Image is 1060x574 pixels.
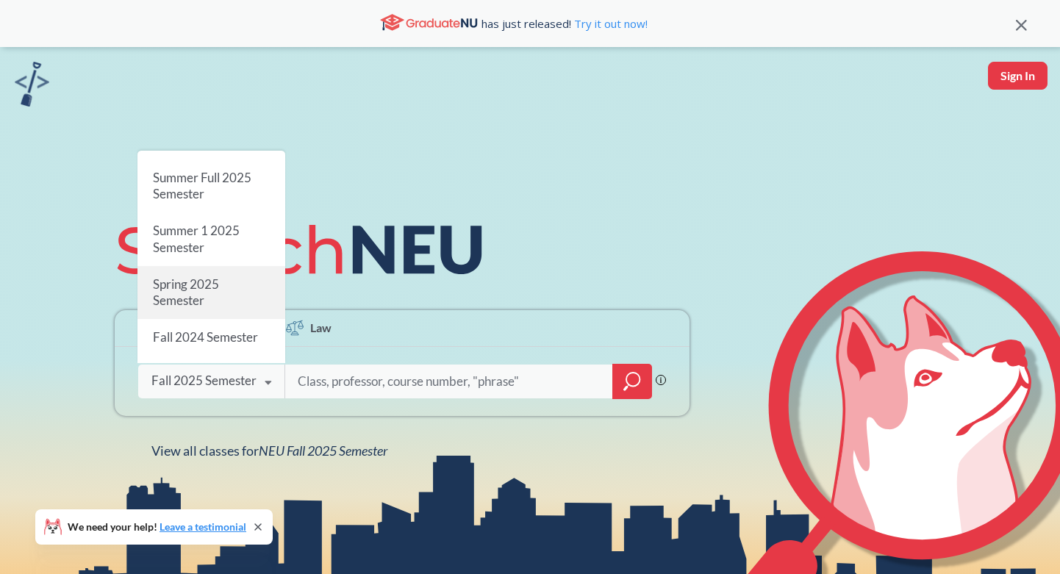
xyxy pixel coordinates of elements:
[259,442,387,459] span: NEU Fall 2025 Semester
[151,442,387,459] span: View all classes for
[153,276,219,308] span: Spring 2025 Semester
[623,371,641,392] svg: magnifying glass
[612,364,652,399] div: magnifying glass
[310,319,332,336] span: Law
[151,373,257,389] div: Fall 2025 Semester
[68,522,246,532] span: We need your help!
[15,62,49,107] img: sandbox logo
[481,15,648,32] span: has just released!
[153,170,251,201] span: Summer Full 2025 Semester
[571,16,648,31] a: Try it out now!
[153,223,240,254] span: Summer 1 2025 Semester
[296,366,602,397] input: Class, professor, course number, "phrase"
[15,62,49,111] a: sandbox logo
[153,329,258,345] span: Fall 2024 Semester
[160,520,246,533] a: Leave a testimonial
[988,62,1048,90] button: Sign In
